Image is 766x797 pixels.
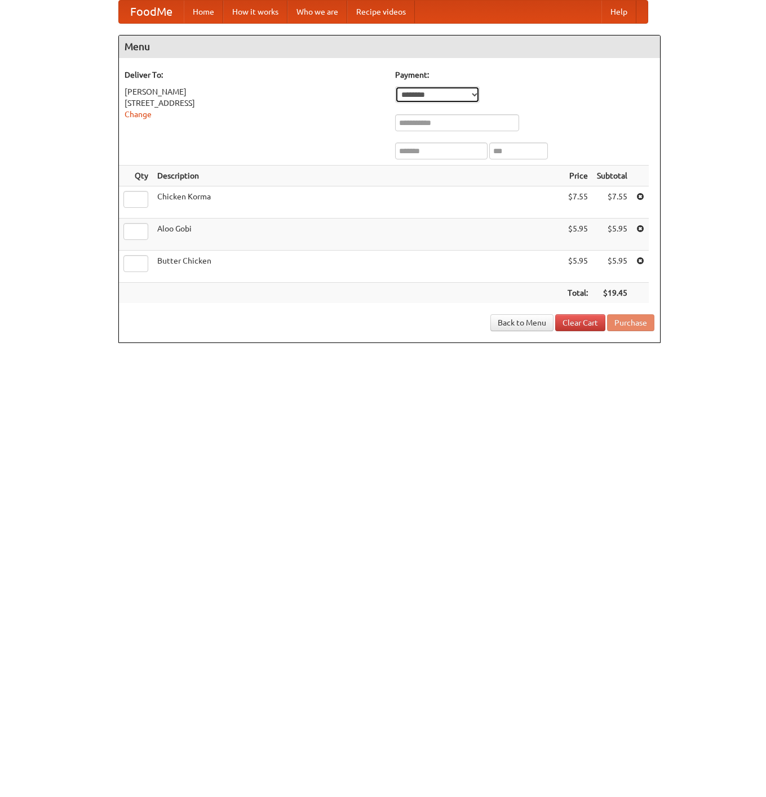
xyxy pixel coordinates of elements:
th: $19.45 [592,283,632,304]
td: Aloo Gobi [153,219,563,251]
button: Purchase [607,314,654,331]
a: Who we are [287,1,347,23]
a: How it works [223,1,287,23]
h5: Deliver To: [125,69,384,81]
th: Qty [119,166,153,186]
td: $7.55 [563,186,592,219]
th: Description [153,166,563,186]
th: Subtotal [592,166,632,186]
a: FoodMe [119,1,184,23]
td: $5.95 [563,219,592,251]
a: Help [601,1,636,23]
a: Change [125,110,152,119]
h4: Menu [119,35,660,58]
a: Back to Menu [490,314,554,331]
a: Recipe videos [347,1,415,23]
div: [STREET_ADDRESS] [125,97,384,109]
td: $5.95 [592,219,632,251]
td: $5.95 [592,251,632,283]
th: Total: [563,283,592,304]
a: Home [184,1,223,23]
div: [PERSON_NAME] [125,86,384,97]
th: Price [563,166,592,186]
a: Clear Cart [555,314,605,331]
td: $5.95 [563,251,592,283]
td: $7.55 [592,186,632,219]
td: Butter Chicken [153,251,563,283]
td: Chicken Korma [153,186,563,219]
h5: Payment: [395,69,654,81]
